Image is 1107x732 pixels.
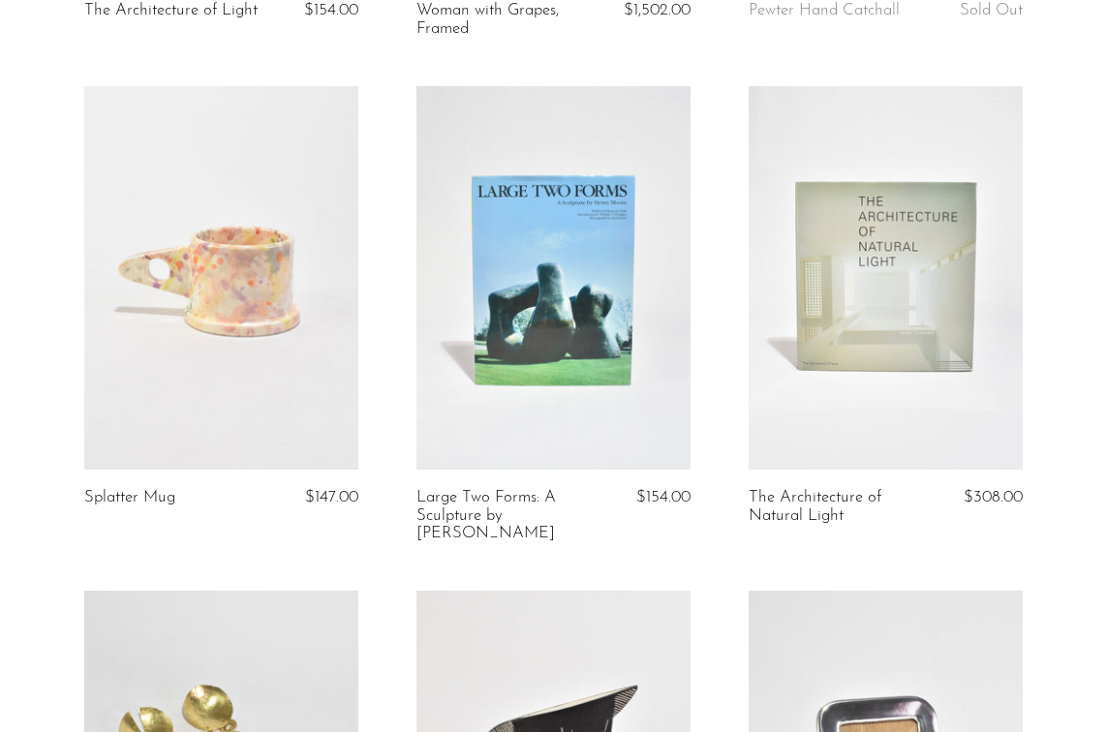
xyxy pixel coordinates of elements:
a: The Architecture of Natural Light [749,489,929,525]
a: Pewter Hand Catchall [749,2,900,19]
span: $154.00 [636,489,691,505]
a: The Architecture of Light [84,2,258,19]
span: Sold Out [960,2,1023,18]
span: $308.00 [964,489,1023,505]
span: $1,502.00 [624,2,691,18]
span: $147.00 [305,489,358,505]
a: Large Two Forms: A Sculpture by [PERSON_NAME] [416,489,597,542]
a: Splatter Mug [84,489,175,506]
a: Woman with Grapes, Framed [416,2,597,38]
span: $154.00 [304,2,358,18]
